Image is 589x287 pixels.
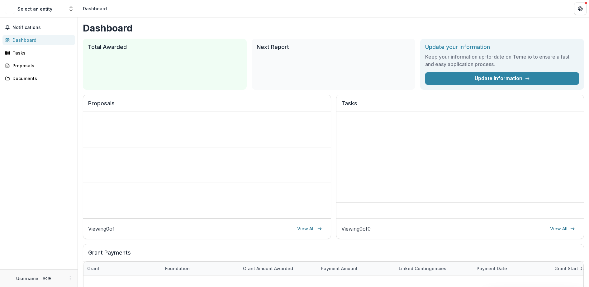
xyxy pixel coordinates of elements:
h2: Grant Payments [88,249,579,261]
h2: Next Report [257,44,411,50]
a: Proposals [2,60,75,71]
div: Dashboard [12,37,70,43]
div: Dashboard [83,5,107,12]
h2: Update your information [425,44,579,50]
h2: Tasks [341,100,579,112]
h2: Total Awarded [88,44,242,50]
p: Username [16,275,38,282]
div: Proposals [12,62,70,69]
a: Dashboard [2,35,75,45]
p: Viewing 0 of [88,225,114,232]
a: View All [293,224,326,234]
a: View All [546,224,579,234]
p: Role [41,275,53,281]
div: Documents [12,75,70,82]
a: Documents [2,73,75,84]
button: More [66,275,74,282]
button: Get Help [574,2,587,15]
h3: Keep your information up-to-date on Temelio to ensure a fast and easy application process. [425,53,579,68]
div: Select an entity [17,6,52,12]
button: Open entity switcher [67,2,75,15]
a: Tasks [2,48,75,58]
a: Update Information [425,72,579,85]
div: Tasks [12,50,70,56]
nav: breadcrumb [80,4,109,13]
h1: Dashboard [83,22,584,34]
h2: Proposals [88,100,326,112]
p: Viewing 0 of 0 [341,225,371,232]
span: Notifications [12,25,73,30]
button: Notifications [2,22,75,32]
